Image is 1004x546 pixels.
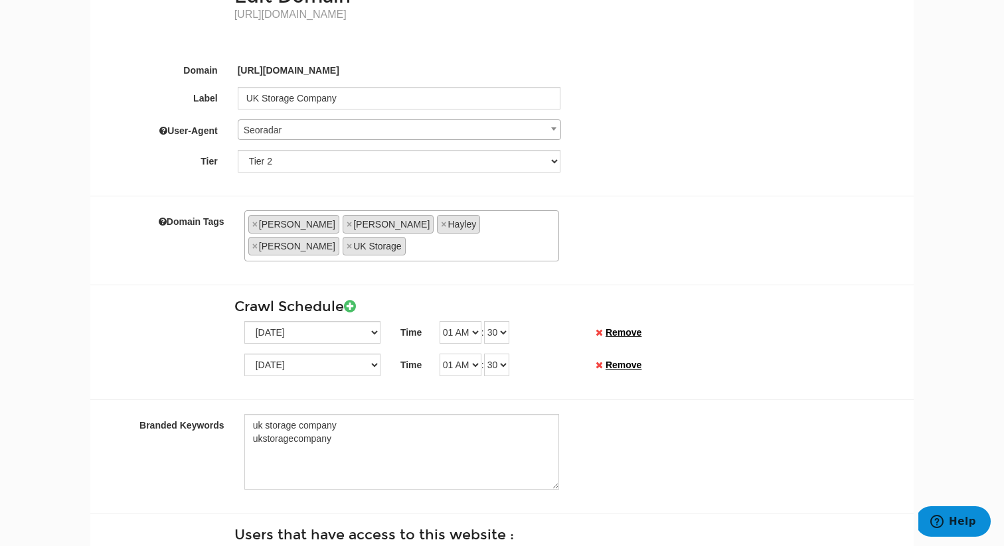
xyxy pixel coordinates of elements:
h3: Users that have access to this website : [234,527,904,543]
a: Remove [606,360,641,370]
span: × [347,216,352,233]
label: Domain Tags [100,210,234,228]
label: Tier [90,150,228,168]
li: Rupert [343,215,434,234]
h3: Crawl Schedule [234,299,904,314]
label: Branded Keywords [100,414,234,432]
li: George [248,215,339,234]
small: [URL][DOMAIN_NAME] [234,7,904,22]
li: Hayley [437,215,480,234]
label: [URL][DOMAIN_NAME] [238,59,339,77]
label: Label [90,87,228,105]
span: × [252,216,258,233]
span: Seoradar [238,121,560,139]
label: User-Agent [90,119,228,137]
li: Tara [248,237,339,255]
span: × [252,238,258,255]
a: Remove [606,327,641,338]
span: × [347,238,352,255]
textarea: uk storage company ukstoragecompany [244,414,559,490]
li: UK Storage [343,237,406,255]
span: × [441,216,446,233]
label: Time [400,321,422,339]
label: Time [400,354,422,372]
label: Domain [90,59,228,77]
iframe: Opens a widget where you can find more information [918,506,991,539]
div: : [430,354,586,376]
a: Add New Crawl Time [344,298,356,315]
span: Seoradar [238,119,561,140]
div: : [430,321,586,344]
